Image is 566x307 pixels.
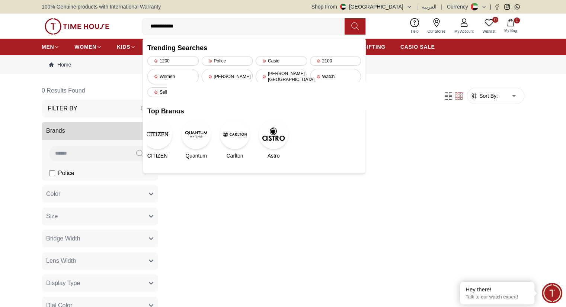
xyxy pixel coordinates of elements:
a: Facebook [494,4,500,10]
a: QuantumQuantum [186,119,206,159]
span: My Bag [501,28,520,33]
a: GIFTING [362,40,386,54]
span: Police [58,169,74,178]
div: Clear [141,104,155,113]
span: Display Type [46,279,80,288]
a: KIDS [117,40,136,54]
span: | [416,3,418,10]
div: Police [202,56,253,66]
div: 2100 [310,56,361,66]
div: Watch [310,69,361,84]
button: Brands [42,122,158,140]
button: Shop From[GEOGRAPHIC_DATA] [311,3,412,10]
div: Chat Widget [542,283,562,303]
span: Astro [268,152,280,159]
img: United Arab Emirates [340,4,346,10]
a: CarltonCarlton [225,119,245,159]
span: My Account [451,29,477,34]
span: Color [46,190,60,198]
span: Size [46,212,58,221]
span: Wishlist [480,29,498,34]
span: Lens Width [46,256,76,265]
img: Quantum [181,119,211,149]
div: Seiko [147,87,199,97]
span: Our Stores [425,29,448,34]
input: Police [49,170,55,176]
span: CITIZEN [147,152,167,159]
span: Bridge Width [46,234,80,243]
button: Size [42,207,158,225]
div: [PERSON_NAME] [202,69,253,84]
span: Carlton [226,152,243,159]
span: WOMEN [74,43,96,51]
a: AstroAstro [263,119,284,159]
img: CITIZEN [143,119,172,149]
p: Talk to our watch expert! [466,294,529,300]
h6: 0 Results Found [42,82,161,100]
button: العربية [422,3,437,10]
div: Currency [447,3,471,10]
h2: Top Brands [147,106,361,116]
a: Instagram [504,4,510,10]
button: Lens Width [42,252,158,270]
span: CASIO SALE [400,43,435,51]
div: Women [147,69,199,84]
button: Display Type [42,274,158,292]
nav: Breadcrumb [42,55,524,74]
img: Carlton [220,119,250,149]
span: Brands [46,126,65,135]
img: ... [45,18,109,35]
img: Astro [259,119,288,149]
button: 1My Bag [500,17,521,35]
a: 0Wishlist [478,17,500,36]
span: MEN [42,43,54,51]
span: | [490,3,491,10]
span: | [441,3,442,10]
span: Help [408,29,422,34]
a: Our Stores [423,17,450,36]
div: Casio [256,56,307,66]
h2: Trending Searches [147,43,361,53]
span: Quantum [185,152,207,159]
a: CASIO SALE [400,40,435,54]
span: 1 [514,17,520,23]
span: 0 [492,17,498,23]
span: GIFTING [362,43,386,51]
div: 1200 [147,56,199,66]
a: Home [49,61,71,68]
a: Whatsapp [514,4,520,10]
button: Color [42,185,158,203]
h3: Filter By [48,104,77,113]
a: Help [406,17,423,36]
div: Hey there! [466,286,529,293]
span: Sort By: [478,92,498,100]
button: Bridge Width [42,230,158,248]
div: [PERSON_NAME][GEOGRAPHIC_DATA] [256,69,307,84]
span: 100% Genuine products with International Warranty [42,3,161,10]
a: MEN [42,40,60,54]
a: WOMEN [74,40,102,54]
a: CITIZENCITIZEN [147,119,167,159]
button: Sort By: [470,92,498,100]
span: KIDS [117,43,130,51]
